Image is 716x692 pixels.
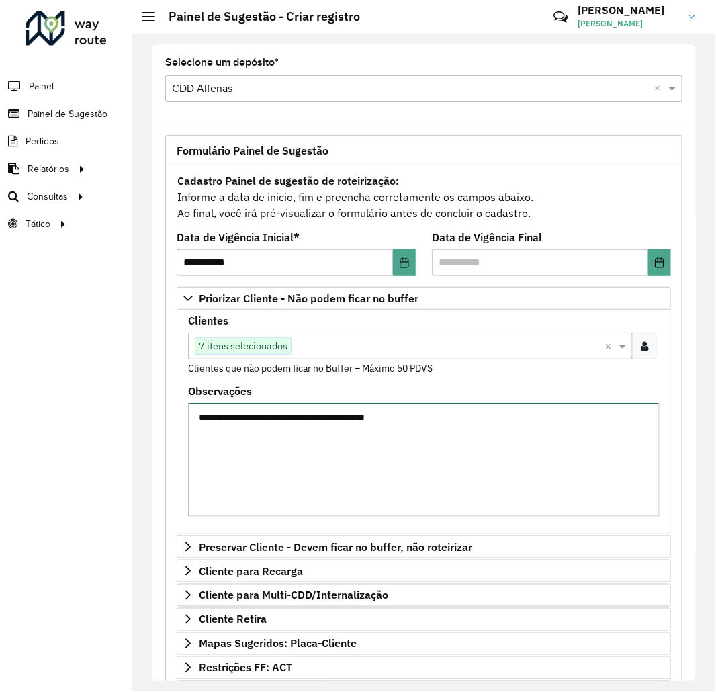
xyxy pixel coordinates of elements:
span: Mapas Sugeridos: Placa-Cliente [199,638,357,649]
span: Painel [29,79,54,93]
small: Clientes que não podem ficar no Buffer – Máximo 50 PDVS [188,362,433,374]
span: Tático [26,217,50,231]
span: Pedidos [26,134,59,148]
a: Contato Rápido [546,3,575,32]
div: Priorizar Cliente - Não podem ficar no buffer [177,310,671,534]
span: Cliente para Recarga [199,566,303,576]
label: Data de Vigência Final [432,229,542,245]
a: Restrições FF: ACT [177,656,671,679]
label: Selecione um depósito [165,54,279,71]
button: Choose Date [393,249,416,276]
span: Painel de Sugestão [28,107,107,121]
strong: Cadastro Painel de sugestão de roteirização: [177,174,399,187]
a: Priorizar Cliente - Não podem ficar no buffer [177,287,671,310]
h3: [PERSON_NAME] [578,4,679,17]
span: Relatórios [28,162,69,176]
span: Preservar Cliente - Devem ficar no buffer, não roteirizar [199,542,472,552]
a: Mapas Sugeridos: Placa-Cliente [177,632,671,655]
span: [PERSON_NAME] [578,17,679,30]
span: Formulário Painel de Sugestão [177,145,328,156]
span: Priorizar Cliente - Não podem ficar no buffer [199,293,418,304]
label: Clientes [188,312,228,329]
a: Preservar Cliente - Devem ficar no buffer, não roteirizar [177,535,671,558]
a: Cliente para Recarga [177,560,671,582]
span: Cliente Retira [199,614,267,625]
label: Data de Vigência Inicial [177,229,300,245]
span: Restrições FF: ACT [199,662,292,673]
a: Cliente para Multi-CDD/Internalização [177,584,671,607]
label: Observações [188,383,252,399]
button: Choose Date [648,249,671,276]
span: Consultas [27,189,68,204]
span: Clear all [654,81,666,97]
span: 7 itens selecionados [195,338,291,354]
h2: Painel de Sugestão - Criar registro [155,9,360,24]
div: Informe a data de inicio, fim e preencha corretamente os campos abaixo. Ao final, você irá pré-vi... [177,172,671,222]
span: Clear all [605,338,616,354]
span: Cliente para Multi-CDD/Internalização [199,590,388,601]
a: Cliente Retira [177,608,671,631]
